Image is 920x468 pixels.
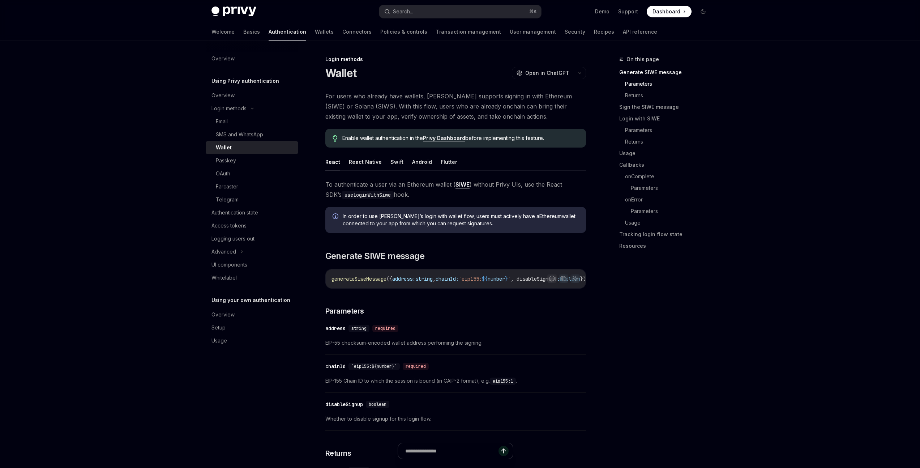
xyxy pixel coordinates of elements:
[211,296,290,305] h5: Using your own authentication
[206,219,298,232] a: Access tokens
[433,276,436,282] span: ,
[386,276,392,282] span: ({
[369,401,386,407] span: boolean
[512,67,574,79] button: Open in ChatGPT
[490,378,516,385] code: eip155:1
[580,276,586,282] span: })
[619,113,715,124] a: Login with SIWE
[211,260,247,269] div: UI components
[547,274,557,283] button: Report incorrect code
[619,240,715,252] a: Resources
[211,208,258,217] div: Authentication state
[379,5,541,18] button: Search...⌘K
[325,363,346,370] div: chainId
[510,23,556,41] a: User management
[206,167,298,180] a: OAuth
[325,179,586,200] span: To authenticate a user via an Ethereum wallet ( ) without Privy UIs, use the React SDK’s hook.
[216,169,230,178] div: OAuth
[315,23,334,41] a: Wallets
[488,276,505,282] span: number
[325,67,357,80] h1: Wallet
[631,182,715,194] a: Parameters
[423,135,465,141] a: Privy Dashboard
[206,52,298,65] a: Overview
[351,363,397,369] span: `eip155:${number}`
[206,232,298,245] a: Logging users out
[625,194,715,205] a: onError
[206,180,298,193] a: Farcaster
[459,276,482,282] span: `eip155:
[380,23,427,41] a: Policies & controls
[243,23,260,41] a: Basics
[206,334,298,347] a: Usage
[619,101,715,113] a: Sign the SIWE message
[436,276,459,282] span: chainId:
[211,323,226,332] div: Setup
[342,23,372,41] a: Connectors
[455,181,470,188] a: SIWE
[206,115,298,128] a: Email
[206,308,298,321] a: Overview
[623,23,657,41] a: API reference
[595,8,609,15] a: Demo
[565,23,585,41] a: Security
[390,153,403,170] button: Swift
[511,276,557,282] span: , disableSignup?
[436,23,501,41] a: Transaction management
[619,148,715,159] a: Usage
[216,143,232,152] div: Wallet
[441,153,457,170] button: Flutter
[211,77,279,85] h5: Using Privy authentication
[325,306,364,316] span: Parameters
[206,89,298,102] a: Overview
[498,446,509,456] button: Send message
[403,363,429,370] div: required
[618,8,638,15] a: Support
[206,128,298,141] a: SMS and WhatsApp
[342,191,394,199] code: useLoginWithSiwe
[625,136,715,148] a: Returns
[325,250,424,262] span: Generate SIWE message
[269,23,306,41] a: Authentication
[325,401,363,408] div: disableSignup
[482,276,488,282] span: ${
[206,141,298,154] a: Wallet
[625,124,715,136] a: Parameters
[529,9,537,14] span: ⌘ K
[216,117,228,126] div: Email
[211,23,235,41] a: Welcome
[325,376,586,385] span: EIP-155 Chain ID to which the session is bound (in CAIP-2 format), e.g. .
[343,213,579,227] span: In order to use [PERSON_NAME]’s login with wallet flow, users must actively have a Ethereum walle...
[349,153,382,170] button: React Native
[505,276,508,282] span: }
[557,276,560,282] span: :
[508,276,511,282] span: `
[211,234,254,243] div: Logging users out
[333,213,340,221] svg: Info
[216,182,238,191] div: Farcaster
[393,7,413,16] div: Search...
[415,276,433,282] span: string
[211,336,227,345] div: Usage
[342,135,578,142] span: Enable wallet authentication in the before implementing this feature.
[351,326,367,331] span: string
[333,135,338,142] svg: Tip
[216,195,239,204] div: Telegram
[206,258,298,271] a: UI components
[631,205,715,217] a: Parameters
[412,153,432,170] button: Android
[206,206,298,219] a: Authentication state
[211,104,247,113] div: Login methods
[325,414,586,423] span: Whether to disable signup for this login flow.
[625,78,715,90] a: Parameters
[211,310,235,319] div: Overview
[206,154,298,167] a: Passkey
[216,156,236,165] div: Passkey
[325,91,586,122] span: For users who already have wallets, [PERSON_NAME] supports signing in with Ethereum (SIWE) or Sol...
[392,276,415,282] span: address:
[647,6,692,17] a: Dashboard
[216,130,263,139] div: SMS and WhatsApp
[325,153,340,170] button: React
[697,6,709,17] button: Toggle dark mode
[625,171,715,182] a: onComplete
